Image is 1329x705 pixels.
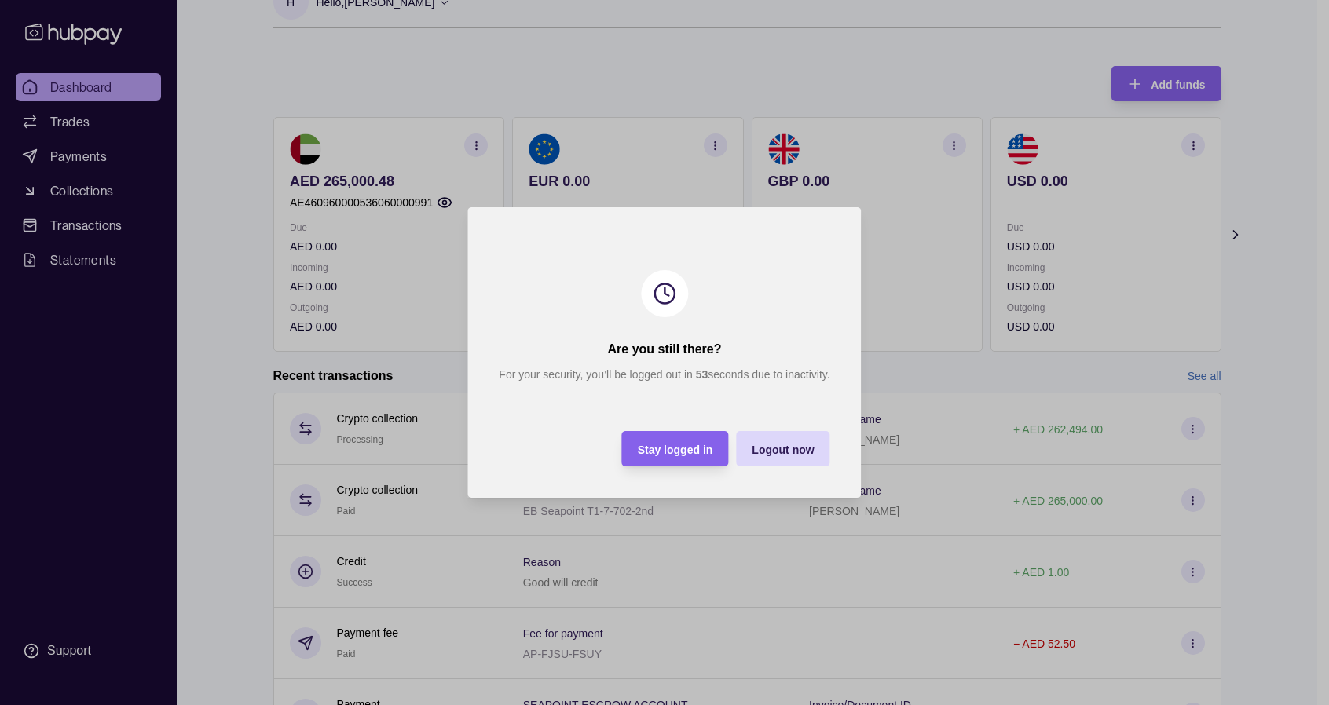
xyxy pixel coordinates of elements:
[638,444,713,456] span: Stay logged in
[608,341,722,358] h2: Are you still there?
[752,444,814,456] span: Logout now
[499,366,829,383] p: For your security, you’ll be logged out in seconds due to inactivity.
[736,431,829,466] button: Logout now
[622,431,729,466] button: Stay logged in
[696,368,708,381] strong: 53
